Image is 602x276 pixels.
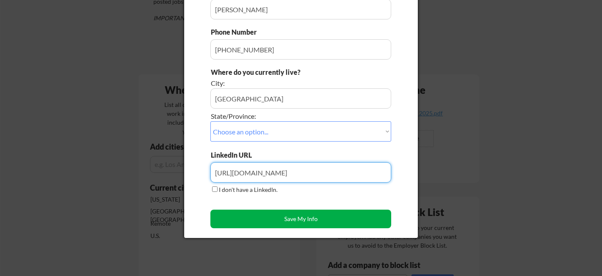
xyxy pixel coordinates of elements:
[211,150,274,160] div: LinkedIn URL
[210,210,391,228] button: Save My Info
[219,186,278,193] label: I don't have a LinkedIn.
[211,68,344,77] div: Where do you currently live?
[211,27,262,37] div: Phone Number
[210,162,391,183] input: Type here...
[210,88,391,109] input: e.g. Los Angeles
[210,39,391,60] input: Type here...
[211,112,344,121] div: State/Province:
[211,79,344,88] div: City:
